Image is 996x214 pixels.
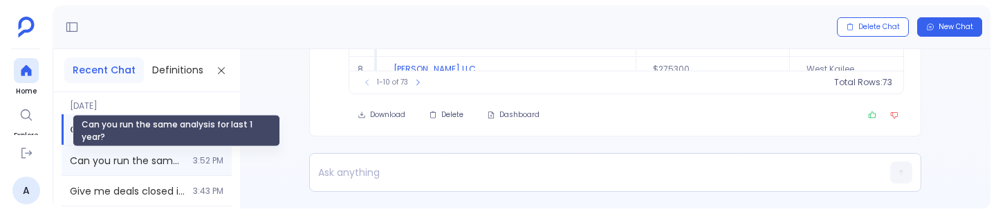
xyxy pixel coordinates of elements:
span: [DATE] [62,92,232,112]
td: $275300 [636,57,789,82]
span: Can you run the same analysis for last 1 year? [70,154,185,168]
span: 3:43 PM [193,186,223,197]
button: New Chat [917,17,982,37]
div: Can you run the same analysis for last 1 year? [73,115,280,147]
a: Explore [14,102,39,141]
span: Explore [14,130,39,141]
span: 1-10 of 73 [377,77,408,88]
button: Dashboard [478,105,548,125]
span: New Chat [939,22,973,32]
td: West Kailee [789,57,974,82]
span: Total Rows: [834,77,883,88]
span: Delete Chat [858,22,900,32]
td: [PERSON_NAME] LLC [377,57,636,82]
span: Dashboard [499,110,539,120]
button: Definitions [144,57,212,83]
button: Delete Chat [837,17,909,37]
span: Give me deals closed in 2015 [70,184,185,198]
img: petavue logo [18,17,35,37]
button: Delete [420,105,472,125]
td: 8 [349,57,377,82]
button: Recent Chat [64,57,144,83]
a: Home [14,58,39,97]
span: Home [14,86,39,97]
span: 3:52 PM [193,155,223,166]
span: Delete [441,110,463,120]
button: Download [349,105,414,125]
span: Download [370,110,405,120]
span: 73 [883,77,892,88]
a: A [12,177,40,204]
